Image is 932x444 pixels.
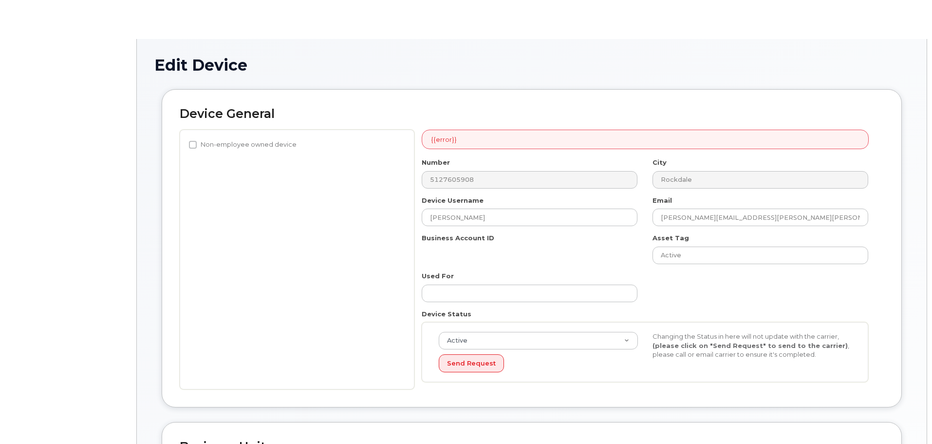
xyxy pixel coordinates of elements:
[189,141,197,149] input: Non-employee owned device
[422,309,471,319] label: Device Status
[439,354,504,372] button: Send Request
[422,158,450,167] label: Number
[645,332,859,359] div: Changing the Status in here will not update with the carrier, , please call or email carrier to e...
[422,233,494,243] label: Business Account ID
[154,57,909,74] h1: Edit Device
[652,158,667,167] label: City
[652,196,672,205] label: Email
[652,233,689,243] label: Asset Tag
[180,107,884,121] h2: Device General
[422,196,484,205] label: Device Username
[422,130,869,150] div: {{error}}
[422,271,454,281] label: Used For
[652,342,848,349] strong: (please click on "Send Request" to send to the carrier)
[189,139,297,151] label: Non-employee owned device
